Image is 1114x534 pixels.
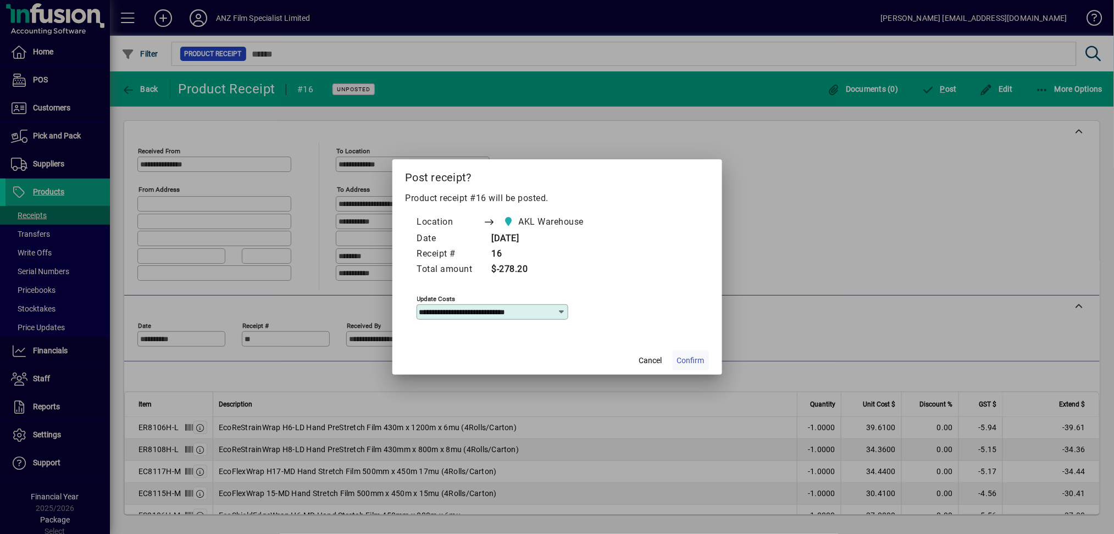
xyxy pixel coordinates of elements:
[484,231,605,247] td: [DATE]
[417,262,484,277] td: Total amount
[633,351,668,370] button: Cancel
[417,231,484,247] td: Date
[484,247,605,262] td: 16
[406,192,709,205] p: Product receipt #16 will be posted.
[673,351,709,370] button: Confirm
[392,159,722,191] h2: Post receipt?
[501,214,589,230] span: AKL Warehouse
[417,247,484,262] td: Receipt #
[417,295,456,303] mat-label: Update costs
[519,215,584,229] span: AKL Warehouse
[484,262,605,277] td: $-278.20
[639,355,662,366] span: Cancel
[417,214,484,231] td: Location
[677,355,705,366] span: Confirm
